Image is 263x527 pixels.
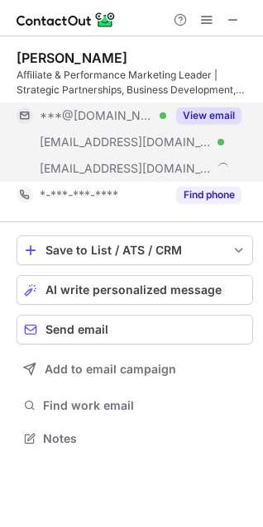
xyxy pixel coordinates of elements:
[17,275,253,305] button: AI write personalized message
[17,235,253,265] button: save-profile-one-click
[45,363,176,376] span: Add to email campaign
[17,394,253,417] button: Find work email
[43,398,246,413] span: Find work email
[40,161,212,176] span: [EMAIL_ADDRESS][DOMAIN_NAME]
[17,315,253,344] button: Send email
[45,283,222,297] span: AI write personalized message
[43,431,246,446] span: Notes
[176,187,241,203] button: Reveal Button
[176,107,241,124] button: Reveal Button
[40,135,212,150] span: [EMAIL_ADDRESS][DOMAIN_NAME]
[45,323,108,336] span: Send email
[17,354,253,384] button: Add to email campaign
[40,108,154,123] span: ***@[DOMAIN_NAME]
[17,50,127,66] div: [PERSON_NAME]
[17,68,253,97] div: Affiliate & Performance Marketing Leader | Strategic Partnerships, Business Development, Account ...
[45,244,224,257] div: Save to List / ATS / CRM
[17,10,116,30] img: ContactOut v5.3.10
[17,427,253,450] button: Notes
